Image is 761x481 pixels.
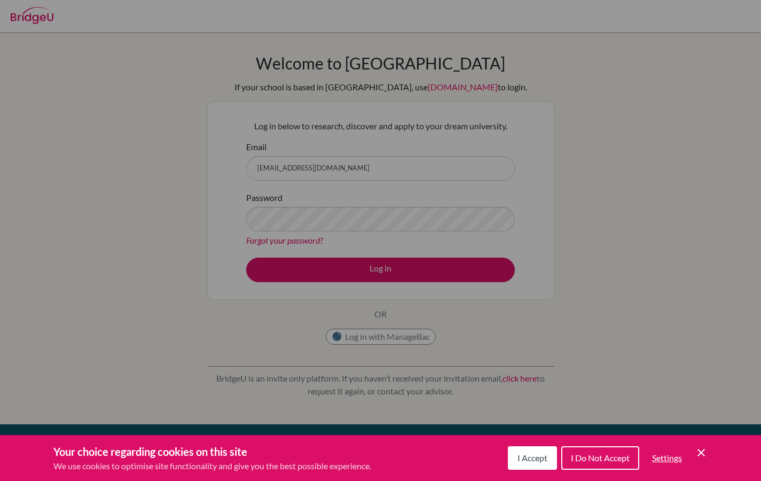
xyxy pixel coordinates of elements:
[644,447,691,469] button: Settings
[561,446,639,470] button: I Do Not Accept
[571,453,630,463] span: I Do Not Accept
[53,444,371,460] h3: Your choice regarding cookies on this site
[652,453,682,463] span: Settings
[508,446,557,470] button: I Accept
[695,446,708,459] button: Save and close
[517,453,547,463] span: I Accept
[53,460,371,472] p: We use cookies to optimise site functionality and give you the best possible experience.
